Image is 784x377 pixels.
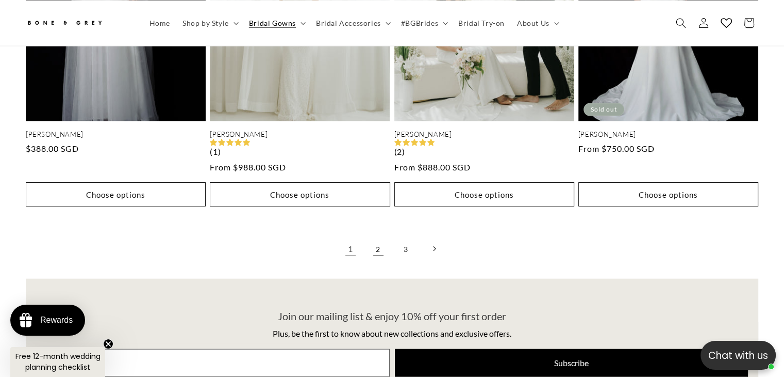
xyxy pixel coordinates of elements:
[26,130,206,139] a: [PERSON_NAME]
[452,12,511,34] a: Bridal Try-on
[182,18,229,27] span: Shop by Style
[26,238,758,260] nav: Pagination
[26,182,206,207] button: Choose options
[310,12,395,34] summary: Bridal Accessories
[249,18,296,27] span: Bridal Gowns
[394,182,574,207] button: Choose options
[15,351,101,372] span: Free 12-month wedding planning checklist
[517,18,549,27] span: About Us
[395,349,748,377] button: Subscribe
[458,18,505,27] span: Bridal Try-on
[339,238,362,260] a: Page 1
[316,18,381,27] span: Bridal Accessories
[36,349,390,377] input: Email
[103,339,113,349] button: Close teaser
[511,12,563,34] summary: About Us
[670,11,692,34] summary: Search
[578,182,758,207] button: Choose options
[423,238,445,260] a: Next page
[40,316,73,325] div: Rewards
[143,12,176,34] a: Home
[278,310,506,322] span: Join our mailing list & enjoy 10% off your first order
[149,18,170,27] span: Home
[395,12,452,34] summary: #BGBrides
[243,12,310,34] summary: Bridal Gowns
[26,14,103,32] img: Bone and Grey Bridal
[395,238,418,260] a: Page 3
[210,182,390,207] button: Choose options
[401,18,438,27] span: #BGBrides
[578,130,758,139] a: [PERSON_NAME]
[700,348,776,363] p: Chat with us
[210,130,390,139] a: [PERSON_NAME]
[10,347,105,377] div: Free 12-month wedding planning checklistClose teaser
[367,238,390,260] a: Page 2
[394,130,574,139] a: [PERSON_NAME]
[273,328,511,338] span: Plus, be the first to know about new collections and exclusive offers.
[176,12,243,34] summary: Shop by Style
[22,10,133,35] a: Bone and Grey Bridal
[700,341,776,370] button: Open chatbox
